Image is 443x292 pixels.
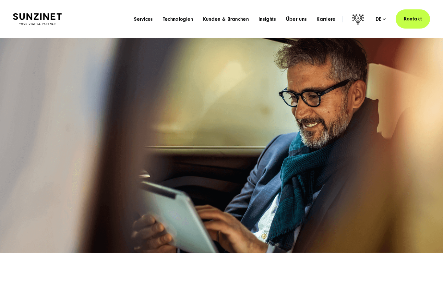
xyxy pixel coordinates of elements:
[134,16,153,22] a: Services
[258,16,276,22] a: Insights
[286,16,307,22] a: Über uns
[376,16,386,22] div: de
[317,16,336,22] a: Karriere
[396,9,430,29] a: Kontakt
[203,16,249,22] a: Kunden & Branchen
[13,13,62,25] img: SUNZINET Full Service Digital Agentur
[163,16,193,22] a: Technologien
